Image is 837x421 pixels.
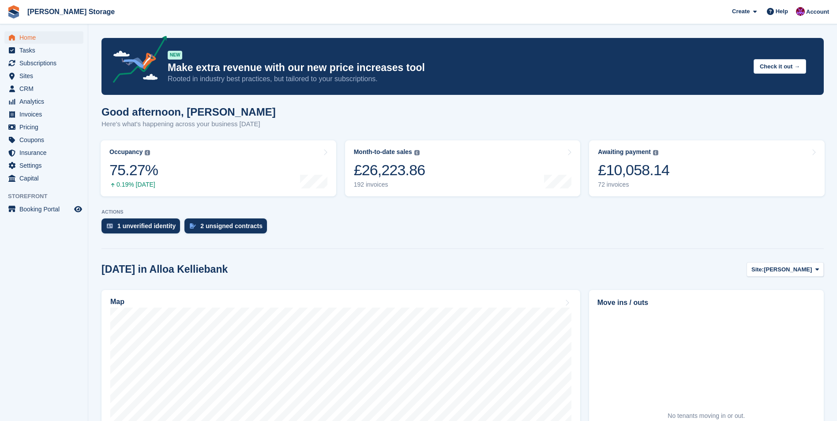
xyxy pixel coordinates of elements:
[589,140,825,196] a: Awaiting payment £10,058.14 72 invoices
[19,70,72,82] span: Sites
[184,218,271,238] a: 2 unsigned contracts
[145,150,150,155] img: icon-info-grey-7440780725fd019a000dd9b08b2336e03edf1995a4989e88bcd33f0948082b44.svg
[764,265,812,274] span: [PERSON_NAME]
[109,181,158,188] div: 0.19% [DATE]
[354,148,412,156] div: Month-to-date sales
[354,161,425,179] div: £26,223.86
[190,223,196,229] img: contract_signature_icon-13c848040528278c33f63329250d36e43548de30e8caae1d1a13099fd9432cc5.svg
[19,108,72,120] span: Invoices
[345,140,581,196] a: Month-to-date sales £26,223.86 192 invoices
[101,263,228,275] h2: [DATE] in Alloa Kelliebank
[19,44,72,56] span: Tasks
[101,209,824,215] p: ACTIONS
[354,181,425,188] div: 192 invoices
[747,262,824,277] button: Site: [PERSON_NAME]
[19,147,72,159] span: Insurance
[101,106,276,118] h1: Good afternoon, [PERSON_NAME]
[19,57,72,69] span: Subscriptions
[168,74,747,84] p: Rooted in industry best practices, but tailored to your subscriptions.
[806,8,829,16] span: Account
[598,161,669,179] div: £10,058.14
[4,57,83,69] a: menu
[105,36,167,86] img: price-adjustments-announcement-icon-8257ccfd72463d97f412b2fc003d46551f7dbcb40ab6d574587a9cd5c0d94...
[109,148,143,156] div: Occupancy
[7,5,20,19] img: stora-icon-8386f47178a22dfd0bd8f6a31ec36ba5ce8667c1dd55bd0f319d3a0aa187defe.svg
[101,140,336,196] a: Occupancy 75.27% 0.19% [DATE]
[4,31,83,44] a: menu
[754,59,806,74] button: Check it out →
[4,70,83,82] a: menu
[8,192,88,201] span: Storefront
[168,61,747,74] p: Make extra revenue with our new price increases tool
[109,161,158,179] div: 75.27%
[117,222,176,229] div: 1 unverified identity
[668,411,745,421] div: No tenants moving in or out.
[101,218,184,238] a: 1 unverified identity
[168,51,182,60] div: NEW
[4,95,83,108] a: menu
[19,203,72,215] span: Booking Portal
[598,181,669,188] div: 72 invoices
[4,147,83,159] a: menu
[414,150,420,155] img: icon-info-grey-7440780725fd019a000dd9b08b2336e03edf1995a4989e88bcd33f0948082b44.svg
[4,159,83,172] a: menu
[19,159,72,172] span: Settings
[107,223,113,229] img: verify_identity-adf6edd0f0f0b5bbfe63781bf79b02c33cf7c696d77639b501bdc392416b5a36.svg
[24,4,118,19] a: [PERSON_NAME] Storage
[19,121,72,133] span: Pricing
[4,172,83,184] a: menu
[19,31,72,44] span: Home
[4,134,83,146] a: menu
[73,204,83,214] a: Preview store
[110,298,124,306] h2: Map
[732,7,750,16] span: Create
[4,44,83,56] a: menu
[751,265,764,274] span: Site:
[4,108,83,120] a: menu
[19,172,72,184] span: Capital
[598,148,651,156] div: Awaiting payment
[653,150,658,155] img: icon-info-grey-7440780725fd019a000dd9b08b2336e03edf1995a4989e88bcd33f0948082b44.svg
[19,83,72,95] span: CRM
[796,7,805,16] img: Audra Whitelaw
[4,83,83,95] a: menu
[200,222,263,229] div: 2 unsigned contracts
[101,119,276,129] p: Here's what's happening across your business [DATE]
[19,134,72,146] span: Coupons
[597,297,815,308] h2: Move ins / outs
[4,203,83,215] a: menu
[4,121,83,133] a: menu
[19,95,72,108] span: Analytics
[776,7,788,16] span: Help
